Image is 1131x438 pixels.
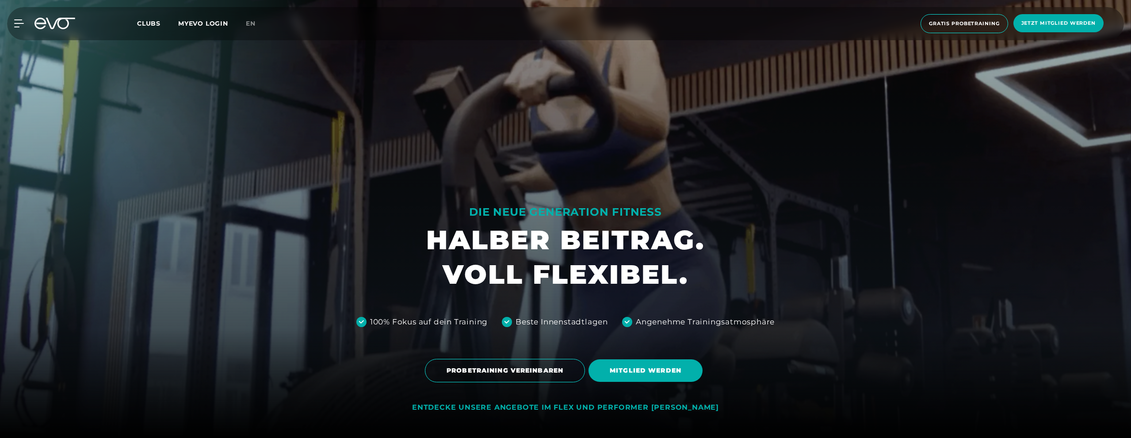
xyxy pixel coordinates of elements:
a: en [246,19,266,29]
a: PROBETRAINING VEREINBAREN [425,352,588,389]
a: MITGLIED WERDEN [588,353,706,388]
div: DIE NEUE GENERATION FITNESS [426,205,705,219]
span: MITGLIED WERDEN [610,366,681,375]
a: Clubs [137,19,178,27]
a: MYEVO LOGIN [178,19,228,27]
div: ENTDECKE UNSERE ANGEBOTE IM FLEX UND PERFORMER [PERSON_NAME] [412,403,719,412]
a: Jetzt Mitglied werden [1011,14,1106,33]
span: Clubs [137,19,160,27]
div: 100% Fokus auf dein Training [370,316,488,328]
span: en [246,19,256,27]
div: Beste Innenstadtlagen [516,316,608,328]
span: Jetzt Mitglied werden [1021,19,1096,27]
div: Angenehme Trainingsatmosphäre [636,316,775,328]
a: Gratis Probetraining [918,14,1011,33]
span: PROBETRAINING VEREINBAREN [447,366,563,375]
span: Gratis Probetraining [929,20,1000,27]
h1: HALBER BEITRAG. VOLL FLEXIBEL. [426,223,705,292]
